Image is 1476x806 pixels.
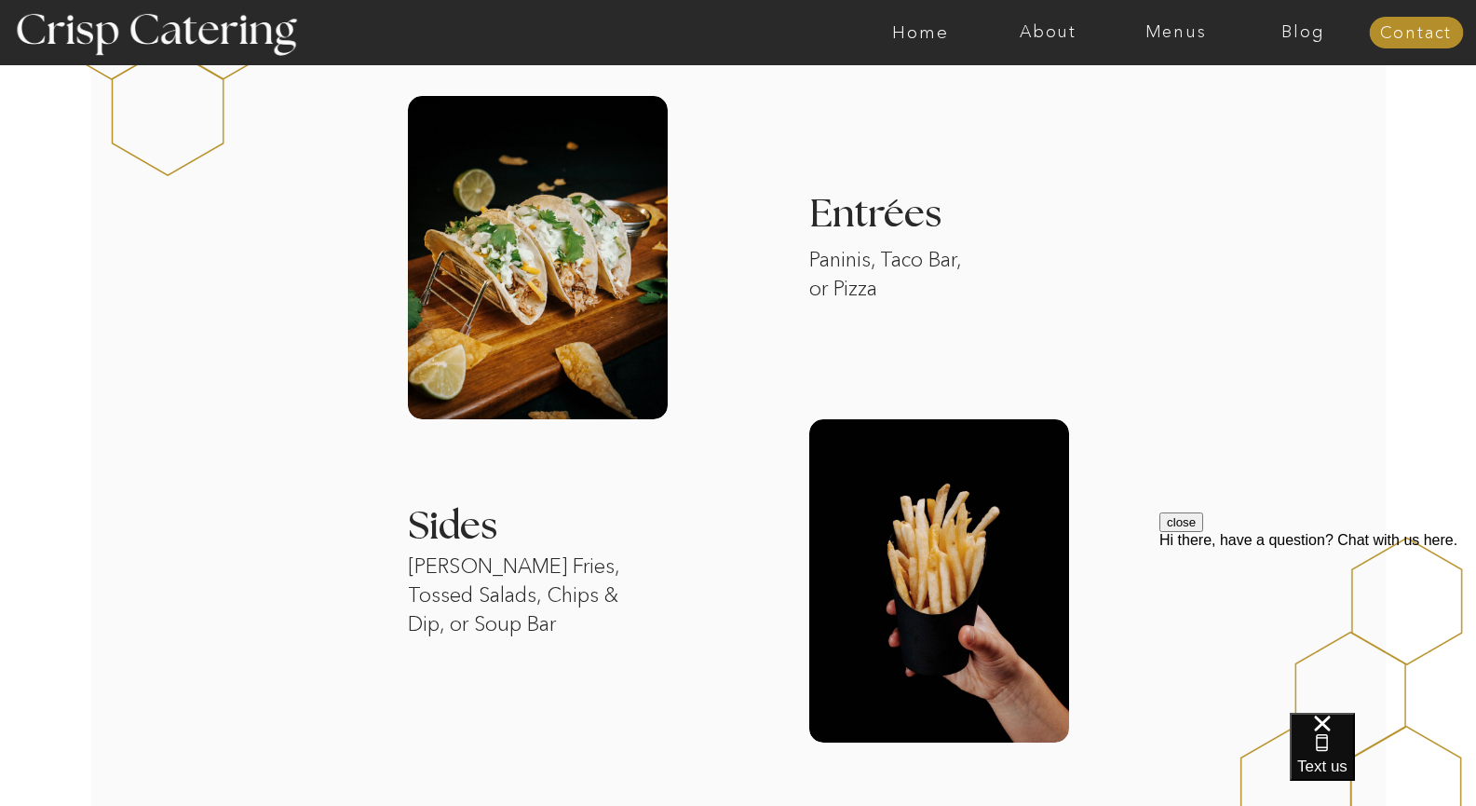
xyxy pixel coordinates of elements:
p: [PERSON_NAME] Fries, Tossed Salads, Chips & Dip, or Soup Bar [408,553,657,665]
h3: Entrees [809,196,1107,235]
a: Blog [1239,23,1367,42]
a: Home [857,23,984,42]
a: Menus [1112,23,1239,42]
h3: Sides [408,508,706,547]
a: About [984,23,1112,42]
p: Paninis, Taco Bar, or Pizza [809,246,977,336]
iframe: podium webchat widget bubble [1290,713,1476,806]
a: Contact [1369,24,1463,43]
iframe: podium webchat widget prompt [1159,512,1476,736]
